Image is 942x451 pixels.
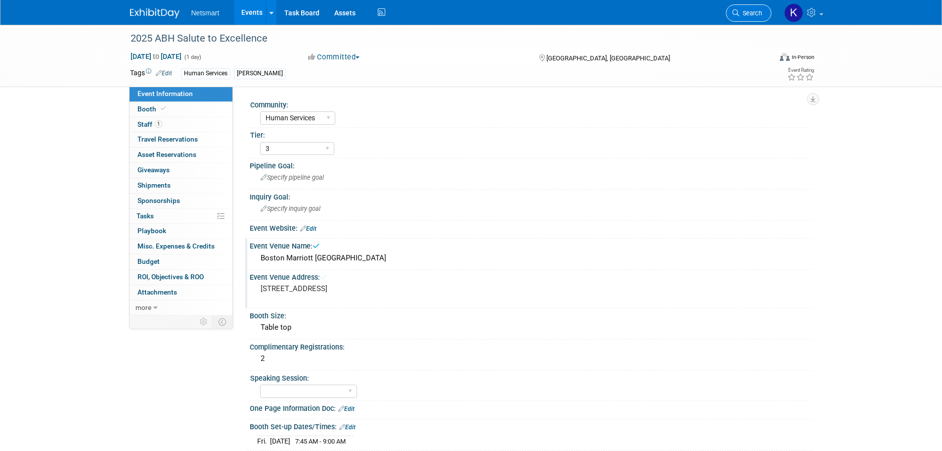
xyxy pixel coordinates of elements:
[250,98,808,110] div: Community:
[261,284,473,293] pre: [STREET_ADDRESS]
[250,340,812,352] div: Complimentary Registrations:
[183,54,201,60] span: (1 day)
[250,239,812,251] div: Event Venue Name:
[300,225,316,232] a: Edit
[155,120,162,128] span: 1
[130,163,232,178] a: Giveaways
[130,239,232,254] a: Misc. Expenses & Credits
[726,4,771,22] a: Search
[130,254,232,269] a: Budget
[212,315,232,328] td: Toggle Event Tabs
[130,301,232,315] a: more
[257,320,805,335] div: Table top
[195,315,213,328] td: Personalize Event Tab Strip
[191,9,220,17] span: Netsmart
[137,120,162,128] span: Staff
[137,197,180,204] span: Sponsorships
[250,158,812,171] div: Pipeline Goal:
[151,52,161,60] span: to
[739,9,762,17] span: Search
[130,270,232,285] a: ROI, Objectives & ROO
[137,227,166,235] span: Playbook
[305,52,363,62] button: Committed
[137,273,204,281] span: ROI, Objectives & ROO
[130,68,172,79] td: Tags
[137,166,170,174] span: Giveaways
[257,351,805,366] div: 2
[784,3,803,22] img: Kaitlyn Woicke
[135,303,151,311] span: more
[136,212,154,220] span: Tasks
[261,174,324,181] span: Specify pipeline goal
[130,224,232,239] a: Playbook
[137,105,168,113] span: Booth
[137,135,198,143] span: Travel Reservations
[250,128,808,140] div: Tier:
[181,68,230,79] div: Human Services
[261,205,320,212] span: Specify inquiry goal
[130,52,182,61] span: [DATE] [DATE]
[130,148,232,162] a: Asset Reservations
[137,242,215,250] span: Misc. Expenses & Credits
[250,401,812,414] div: One Page Information Doc:
[130,117,232,132] a: Staff1
[156,70,172,77] a: Edit
[130,102,232,117] a: Booth
[130,285,232,300] a: Attachments
[250,308,812,321] div: Booth Size:
[546,54,670,62] span: [GEOGRAPHIC_DATA], [GEOGRAPHIC_DATA]
[339,424,356,431] a: Edit
[338,405,355,412] a: Edit
[250,270,812,282] div: Event Venue Address:
[137,181,171,189] span: Shipments
[130,8,179,18] img: ExhibitDay
[130,178,232,193] a: Shipments
[257,436,270,447] td: Fri.
[250,419,812,432] div: Booth Set-up Dates/Times:
[127,30,757,48] div: 2025 ABH Salute to Excellence
[130,132,232,147] a: Travel Reservations
[257,251,805,266] div: Boston Marriott [GEOGRAPHIC_DATA]
[295,438,346,445] span: 7:45 AM - 9:00 AM
[791,53,814,61] div: In-Person
[250,190,812,202] div: Inquiry Goal:
[130,209,232,224] a: Tasks
[130,194,232,208] a: Sponsorships
[137,288,177,296] span: Attachments
[713,51,815,66] div: Event Format
[161,106,166,111] i: Booth reservation complete
[780,53,790,61] img: Format-Inperson.png
[137,150,196,158] span: Asset Reservations
[137,90,193,98] span: Event Information
[137,257,160,265] span: Budget
[270,436,290,447] td: [DATE]
[250,221,812,234] div: Event Website:
[234,68,286,79] div: [PERSON_NAME]
[250,371,808,383] div: Speaking Session:
[787,68,814,73] div: Event Rating
[130,87,232,101] a: Event Information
